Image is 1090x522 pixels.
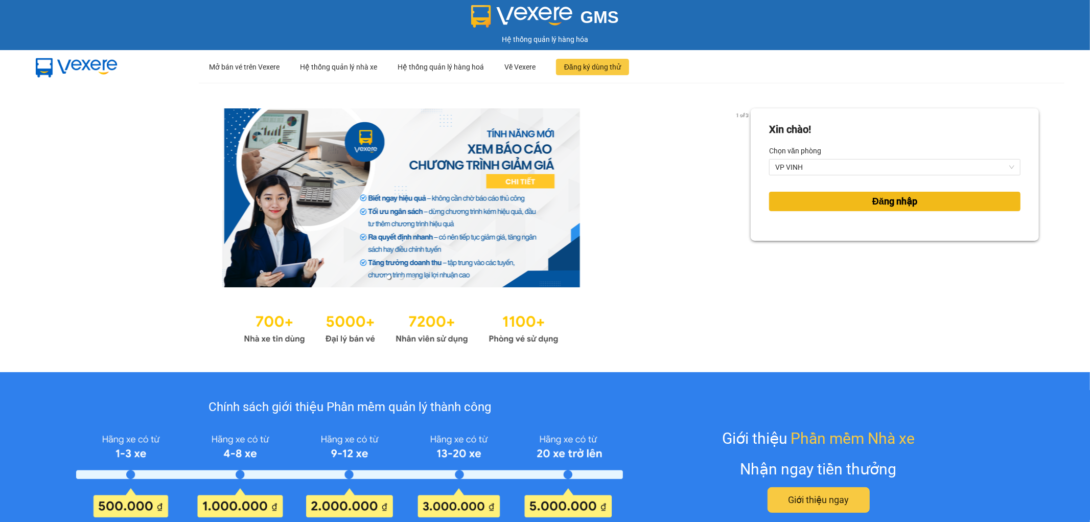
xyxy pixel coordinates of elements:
[775,160,1014,175] span: VP VINH
[740,457,897,481] div: Nhận ngay tiền thưởng
[387,275,391,279] li: slide item 1
[733,108,751,122] p: 1 of 3
[209,51,280,83] div: Mở bán vé trên Vexere
[722,426,915,450] div: Giới thiệu
[76,430,623,518] img: policy-intruduce-detail.png
[51,108,65,287] button: previous slide / item
[244,308,559,347] img: Statistics.png
[788,493,849,507] span: Giới thiệu ngay
[769,143,821,159] label: Chọn văn phòng
[581,8,619,27] span: GMS
[768,487,870,513] button: Giới thiệu ngay
[504,51,536,83] div: Về Vexere
[26,50,128,84] img: mbUUG5Q.png
[76,398,623,417] div: Chính sách giới thiệu Phần mềm quản lý thành công
[411,275,415,279] li: slide item 3
[564,61,621,73] span: Đăng ký dùng thử
[3,34,1087,45] div: Hệ thống quản lý hàng hóa
[736,108,751,287] button: next slide / item
[872,194,917,209] span: Đăng nhập
[300,51,377,83] div: Hệ thống quản lý nhà xe
[398,51,484,83] div: Hệ thống quản lý hàng hoá
[769,192,1021,211] button: Đăng nhập
[399,275,403,279] li: slide item 2
[471,5,572,28] img: logo 2
[471,15,619,24] a: GMS
[769,122,811,138] div: Xin chào!
[556,59,629,75] button: Đăng ký dùng thử
[791,426,915,450] span: Phần mềm Nhà xe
